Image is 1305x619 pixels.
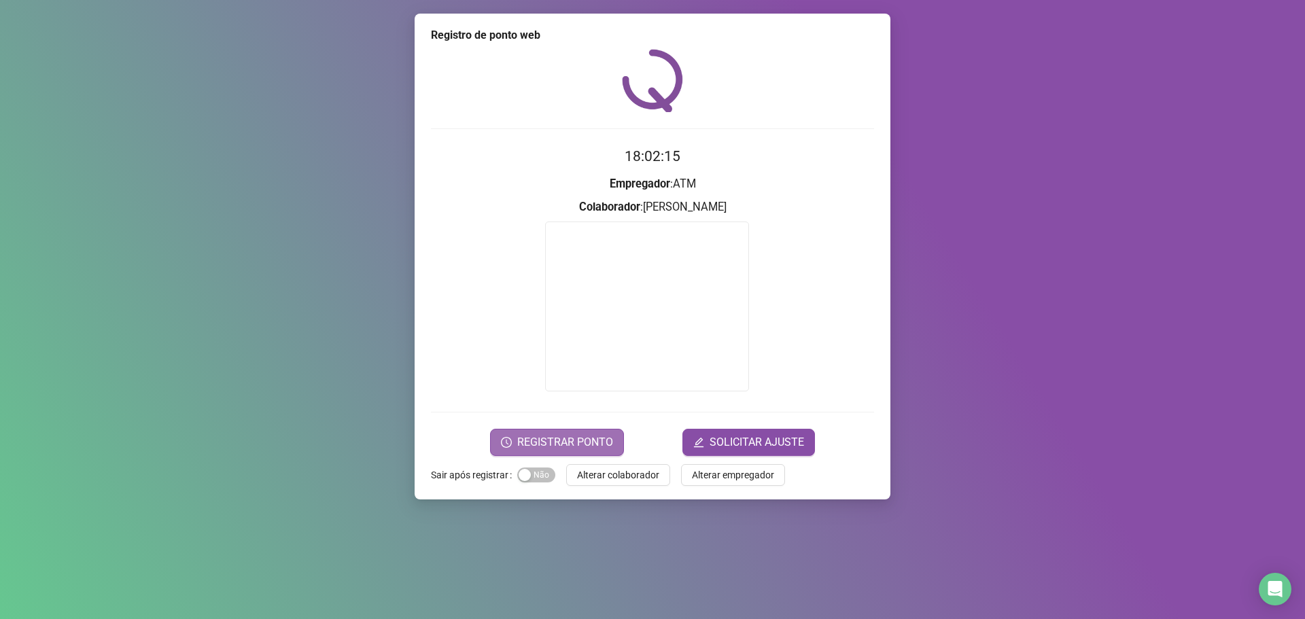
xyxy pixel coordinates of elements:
[501,437,512,448] span: clock-circle
[490,429,624,456] button: REGISTRAR PONTO
[1259,573,1291,605] div: Open Intercom Messenger
[517,434,613,450] span: REGISTRAR PONTO
[431,464,517,486] label: Sair após registrar
[431,198,874,216] h3: : [PERSON_NAME]
[692,467,774,482] span: Alterar empregador
[431,175,874,193] h3: : ATM
[577,467,659,482] span: Alterar colaborador
[566,464,670,486] button: Alterar colaborador
[682,429,815,456] button: editSOLICITAR AJUSTE
[610,177,670,190] strong: Empregador
[622,49,683,112] img: QRPoint
[431,27,874,43] div: Registro de ponto web
[625,148,680,164] time: 18:02:15
[681,464,785,486] button: Alterar empregador
[710,434,804,450] span: SOLICITAR AJUSTE
[693,437,704,448] span: edit
[579,200,640,213] strong: Colaborador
